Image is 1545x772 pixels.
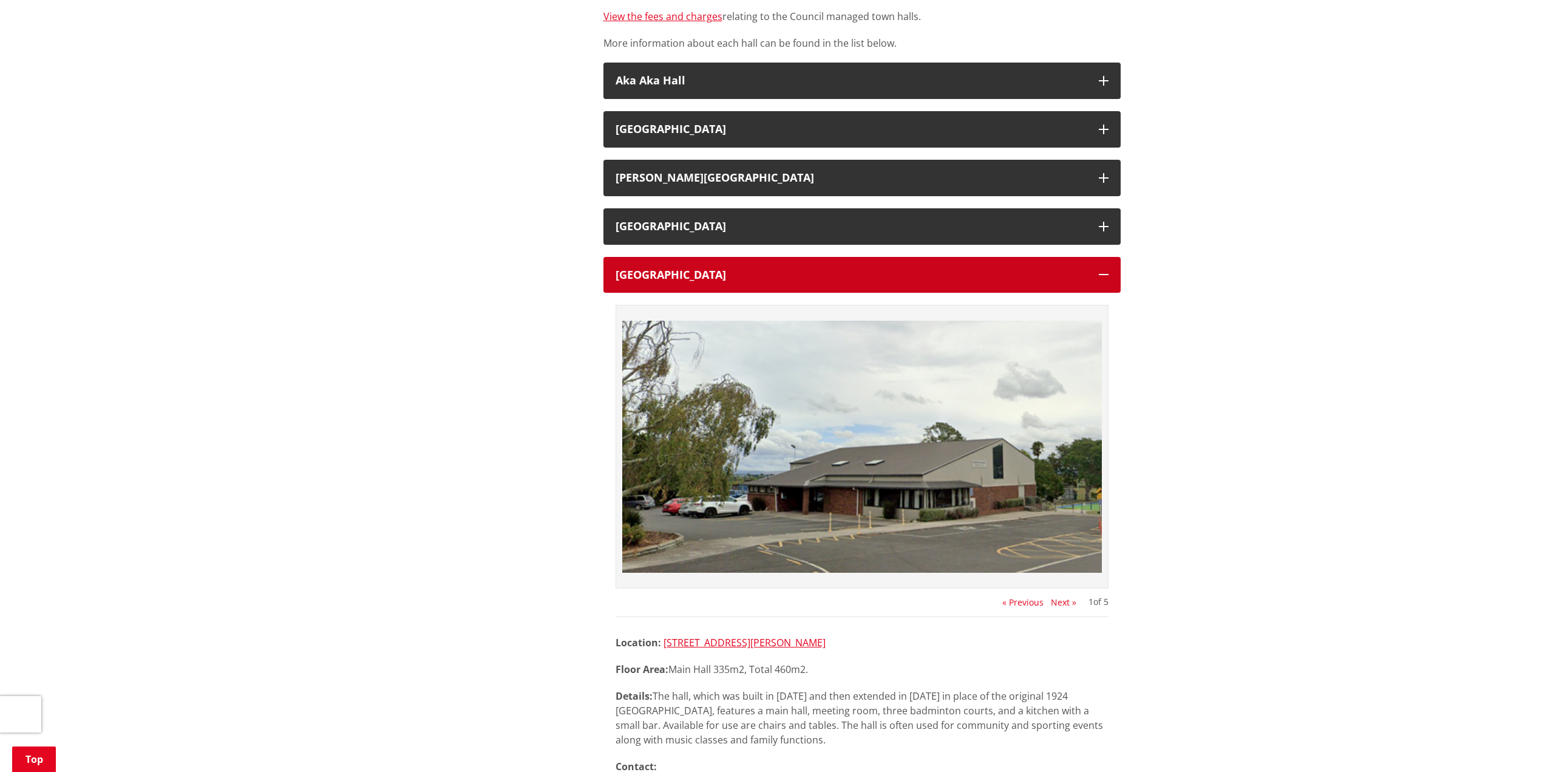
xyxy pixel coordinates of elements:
[616,663,668,676] strong: Floor Area:
[1051,598,1076,607] button: Next »
[603,10,722,23] a: View the fees and charges
[616,123,1087,135] h3: [GEOGRAPHIC_DATA]
[1088,596,1093,607] span: 1
[616,269,1087,281] h3: [GEOGRAPHIC_DATA]
[603,257,1121,293] button: [GEOGRAPHIC_DATA]
[603,208,1121,245] button: [GEOGRAPHIC_DATA]
[616,689,1109,747] p: The hall, which was built in [DATE] and then extended in [DATE] in place of the original 1924 [GE...
[664,636,826,649] a: [STREET_ADDRESS][PERSON_NAME]
[603,160,1121,196] button: [PERSON_NAME][GEOGRAPHIC_DATA]
[616,636,661,649] strong: Location:
[616,662,1109,677] p: Main Hall 335m2, Total 460m2.
[622,312,1102,581] img: HD Hall photo1
[603,111,1121,148] button: [GEOGRAPHIC_DATA]
[1002,598,1044,607] button: « Previous
[603,63,1121,99] button: Aka Aka Hall
[616,220,1087,233] h3: [GEOGRAPHIC_DATA]
[616,689,653,703] strong: Details:
[603,9,1121,24] p: relating to the Council managed town halls.
[1489,721,1533,765] iframe: Messenger Launcher
[603,36,1121,50] p: More information about each hall can be found in the list below.
[12,746,56,772] a: Top
[616,172,1087,184] div: [PERSON_NAME][GEOGRAPHIC_DATA]
[1088,598,1109,606] div: of 5
[616,75,1087,87] h3: Aka Aka Hall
